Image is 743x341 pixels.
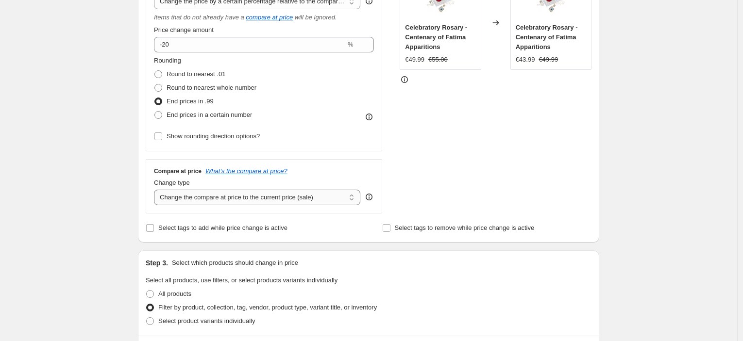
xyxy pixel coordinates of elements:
span: Select tags to remove while price change is active [395,224,535,231]
span: End prices in a certain number [167,111,252,118]
span: €43.99 [516,56,535,63]
span: Celebratory Rosary - Centenary of Fatima Apparitions [405,24,467,50]
span: Show rounding direction options? [167,132,260,140]
span: All products [158,290,191,297]
button: What's the compare at price? [205,167,287,175]
span: Select tags to add while price change is active [158,224,287,231]
span: €49.99 [539,56,558,63]
i: will be ignored. [295,14,337,21]
span: €49.99 [405,56,424,63]
span: End prices in .99 [167,97,214,105]
span: Filter by product, collection, tag, vendor, product type, variant title, or inventory [158,304,377,311]
button: compare at price [246,14,293,21]
p: Select which products should change in price [172,258,298,268]
span: Round to nearest whole number [167,84,256,91]
h2: Step 3. [146,258,168,268]
span: Select all products, use filters, or select products variants individually [146,276,338,284]
span: % [348,41,354,48]
span: Rounding [154,57,181,64]
div: help [364,192,374,202]
h3: Compare at price [154,167,202,175]
span: Select product variants individually [158,317,255,325]
i: Items that do not already have a [154,14,244,21]
input: -20 [154,37,346,52]
span: €55.00 [428,56,448,63]
span: Price change amount [154,26,214,33]
span: Round to nearest .01 [167,70,225,78]
span: Change type [154,179,190,186]
span: Celebratory Rosary - Centenary of Fatima Apparitions [516,24,578,50]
